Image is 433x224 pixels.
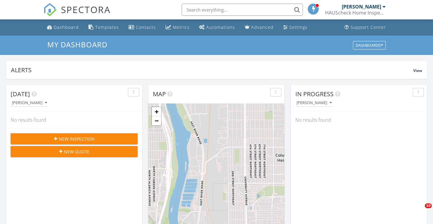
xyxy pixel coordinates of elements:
button: Dashboards [353,41,386,49]
img: The Best Home Inspection Software - Spectora [43,3,57,16]
a: Settings [281,22,310,33]
div: Templates [95,24,119,30]
div: Advanced [251,24,274,30]
div: Support Center [351,24,386,30]
div: [PERSON_NAME] [342,4,381,10]
div: Contacts [136,24,156,30]
a: Zoom in [152,107,161,116]
div: Alerts [11,66,413,74]
a: Dashboard [45,22,81,33]
div: Dashboards [356,43,383,47]
span: [DATE] [11,90,30,98]
span: New Quote [64,148,89,155]
button: New Quote [11,146,138,157]
div: Metrics [173,24,190,30]
a: Metrics [163,22,192,33]
button: [PERSON_NAME] [295,99,333,107]
div: Dashboard [54,24,79,30]
span: SPECTORA [61,3,111,16]
div: No results found [291,112,427,128]
button: [PERSON_NAME] [11,99,48,107]
button: New Inspection [11,133,138,144]
span: My Dashboard [47,39,107,49]
a: Contacts [126,22,158,33]
a: Advanced [242,22,276,33]
span: In Progress [295,90,334,98]
div: [PERSON_NAME] [12,101,47,105]
iframe: Intercom live chat [412,203,427,218]
a: Templates [86,22,121,33]
div: No results found [6,112,142,128]
a: Automations (Basic) [197,22,237,33]
div: HAUScheck Home Inspections Services+ [325,10,386,16]
a: Zoom out [152,116,161,125]
span: New Inspection [59,136,95,142]
input: Search everything... [182,4,303,16]
div: [PERSON_NAME] [297,101,332,105]
span: Map [153,90,166,98]
span: View [413,68,422,73]
a: SPECTORA [43,8,111,21]
div: Automations [206,24,235,30]
a: Support Center [342,22,388,33]
span: 10 [425,203,432,208]
div: Settings [289,24,307,30]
